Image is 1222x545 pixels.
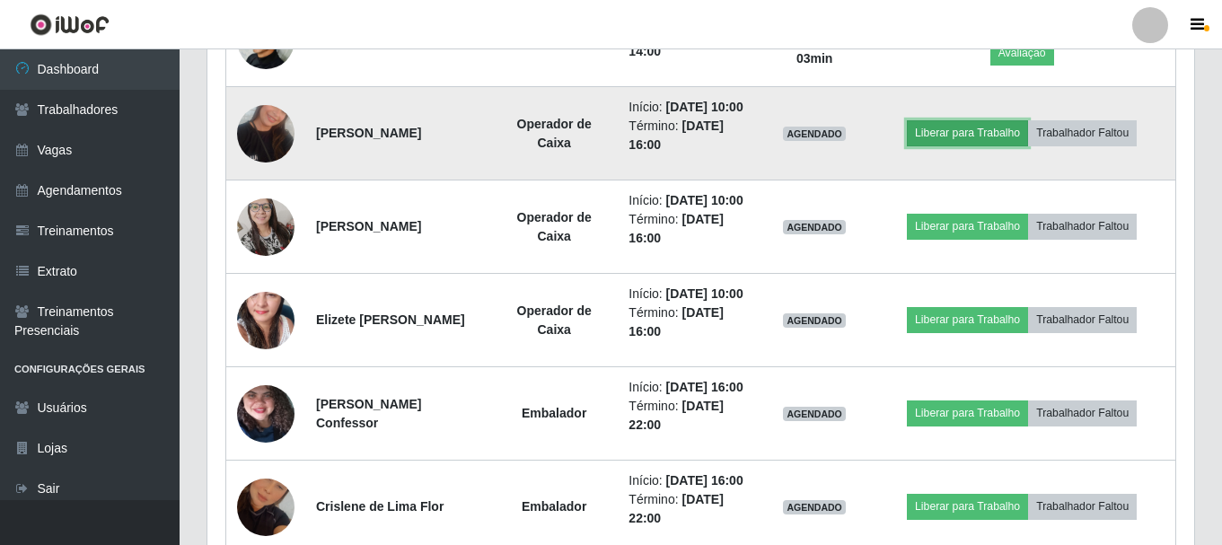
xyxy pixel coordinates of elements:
[666,193,743,207] time: [DATE] 10:00
[237,350,295,478] img: 1748891631133.jpeg
[907,214,1028,239] button: Liberar para Trabalho
[783,500,846,514] span: AGENDADO
[666,286,743,301] time: [DATE] 10:00
[629,191,750,210] li: Início:
[783,127,846,141] span: AGENDADO
[629,117,750,154] li: Término:
[1028,120,1137,145] button: Trabalhador Faltou
[316,126,421,140] strong: [PERSON_NAME]
[1028,214,1137,239] button: Trabalhador Faltou
[629,303,750,341] li: Término:
[629,490,750,528] li: Término:
[907,400,1028,426] button: Liberar para Trabalho
[517,210,592,243] strong: Operador de Caixa
[237,188,295,265] img: 1672061092680.jpeg
[783,313,846,328] span: AGENDADO
[316,499,444,514] strong: Crislene de Lima Flor
[1028,307,1137,332] button: Trabalhador Faltou
[522,406,586,420] strong: Embalador
[237,83,295,185] img: 1730602646133.jpeg
[629,98,750,117] li: Início:
[907,494,1028,519] button: Liberar para Trabalho
[783,220,846,234] span: AGENDADO
[316,312,465,327] strong: Elizete [PERSON_NAME]
[237,259,295,381] img: 1703538078729.jpeg
[629,210,750,248] li: Término:
[907,120,1028,145] button: Liberar para Trabalho
[522,499,586,514] strong: Embalador
[316,219,421,233] strong: [PERSON_NAME]
[316,397,421,430] strong: [PERSON_NAME] Confessor
[666,380,743,394] time: [DATE] 16:00
[666,100,743,114] time: [DATE] 10:00
[629,471,750,490] li: Início:
[629,285,750,303] li: Início:
[990,40,1054,66] button: Avaliação
[517,303,592,337] strong: Operador de Caixa
[783,407,846,421] span: AGENDADO
[30,13,110,36] img: CoreUI Logo
[629,397,750,435] li: Término:
[517,117,592,150] strong: Operador de Caixa
[907,307,1028,332] button: Liberar para Trabalho
[1028,400,1137,426] button: Trabalhador Faltou
[629,378,750,397] li: Início:
[666,473,743,488] time: [DATE] 16:00
[1028,494,1137,519] button: Trabalhador Faltou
